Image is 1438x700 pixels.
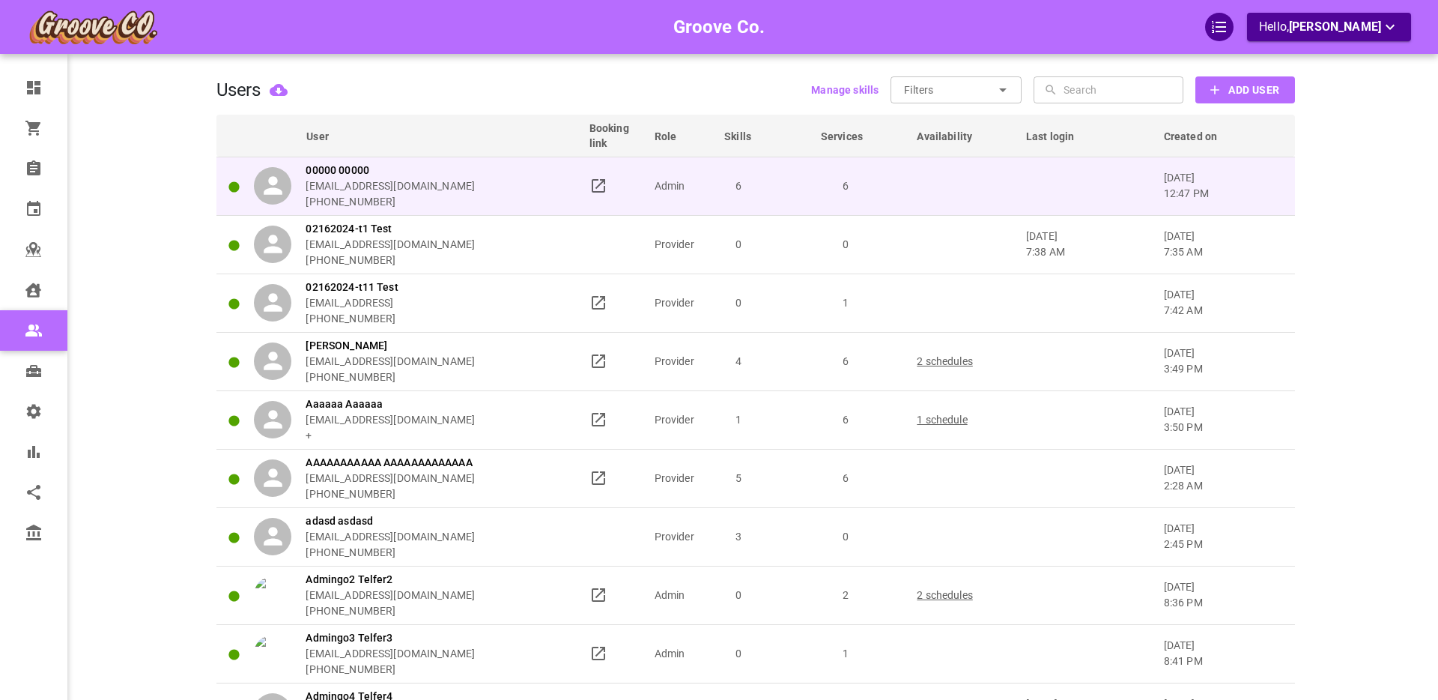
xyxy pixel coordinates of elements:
p: 1 [804,295,888,311]
svg: Export [270,81,288,99]
b: Manage skills [811,84,879,96]
input: Search [1064,76,1180,103]
p: [EMAIL_ADDRESS][DOMAIN_NAME] [306,178,475,194]
span: Add User [1228,81,1279,100]
p: 0 [697,237,780,253]
span: [PERSON_NAME] [1289,19,1381,34]
p: Admin [655,646,711,662]
p: 1 [804,646,888,662]
span: Created on [1164,129,1237,144]
p: 0 [697,295,780,311]
p: 6 [804,354,888,369]
p: Provider [655,295,711,311]
svg: Active [228,298,240,310]
a: Manage skills [811,82,879,97]
p: [PHONE_NUMBER] [306,311,398,327]
p: Provider [655,412,711,428]
p: 2:28 am [1164,478,1281,494]
span: Last login [1026,129,1094,144]
span: User [254,129,348,144]
p: 0 [697,646,780,662]
p: [EMAIL_ADDRESS][DOMAIN_NAME] [306,471,475,486]
svg: Active [228,181,240,193]
button: Add User [1195,76,1294,103]
p: [PHONE_NUMBER] [306,253,475,268]
p: [EMAIL_ADDRESS][DOMAIN_NAME] [306,237,475,253]
div: QuickStart Guide [1205,13,1234,41]
p: [EMAIL_ADDRESS] [306,295,398,311]
p: 0 [697,588,780,603]
svg: Active [228,356,240,369]
p: [EMAIL_ADDRESS][DOMAIN_NAME] [306,354,475,369]
p: 2 schedules [917,588,1013,603]
p: 6 [804,178,888,194]
p: [DATE] [1026,229,1150,260]
p: 4 [697,354,780,369]
p: [DATE] [1164,404,1281,435]
p: 02162024-t1 Test [306,221,475,237]
p: 1 schedule [917,412,1013,428]
svg: Active [228,648,240,661]
svg: Active [228,414,240,427]
img: User [254,576,291,614]
img: company-logo [27,8,159,46]
p: [EMAIL_ADDRESS][DOMAIN_NAME] [306,588,475,603]
p: 2 [804,588,888,603]
p: [DATE] [1164,170,1281,202]
h6: Groove Co. [673,13,765,41]
p: Hello, [1259,18,1399,37]
p: 8:36 pm [1164,595,1281,611]
p: 6 [804,471,888,486]
svg: Active [228,531,240,544]
p: [PHONE_NUMBER] [306,662,475,678]
p: Provider [655,471,711,486]
p: Admin [655,588,711,603]
p: 7:38 am [1026,244,1150,260]
p: Admingo2 Telfer2 [306,572,475,588]
p: [EMAIL_ADDRESS][DOMAIN_NAME] [306,646,475,662]
p: 12:47 pm [1164,186,1281,202]
svg: Active [228,590,240,603]
span: Availability [917,129,992,144]
p: Admin [655,178,711,194]
p: [PHONE_NUMBER] [306,545,475,561]
p: 3 [697,529,780,545]
p: 6 [697,178,780,194]
p: 0 [804,237,888,253]
p: [DATE] [1164,229,1281,260]
p: 8:41 pm [1164,654,1281,669]
p: Aaaaaa Aaaaaa [306,396,475,412]
span: Role [655,129,697,144]
p: [EMAIL_ADDRESS][DOMAIN_NAME] [306,412,475,428]
p: [PHONE_NUMBER] [306,194,475,210]
p: Provider [655,529,711,545]
p: 2:45 pm [1164,537,1281,552]
p: Provider [655,354,711,369]
p: [PERSON_NAME] [306,338,475,354]
svg: Active [228,239,240,252]
p: [DATE] [1164,462,1281,494]
p: + [306,428,475,444]
p: 3:50 pm [1164,420,1281,435]
p: 00000 00000 [306,163,475,178]
p: [DATE] [1164,346,1281,377]
span: Skills [724,129,771,144]
p: 0 [804,529,888,545]
p: adasd asdasd [306,513,475,529]
p: [DATE] [1164,521,1281,552]
th: Booking link [583,115,648,157]
p: [PHONE_NUMBER] [306,603,475,619]
p: 5 [697,471,780,486]
p: 7:42 am [1164,303,1281,319]
p: AAAAAAAAAAA AAAAAAAAAAAAA [306,455,475,471]
p: 3:49 pm [1164,361,1281,377]
h1: Users [216,79,261,100]
p: [DATE] [1164,287,1281,319]
p: Admingo3 Telfer3 [306,630,475,646]
span: Services [821,129,882,144]
p: Provider [655,237,711,253]
p: 7:35 am [1164,244,1281,260]
p: [EMAIL_ADDRESS][DOMAIN_NAME] [306,529,475,545]
p: 6 [804,412,888,428]
p: [PHONE_NUMBER] [306,486,475,502]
